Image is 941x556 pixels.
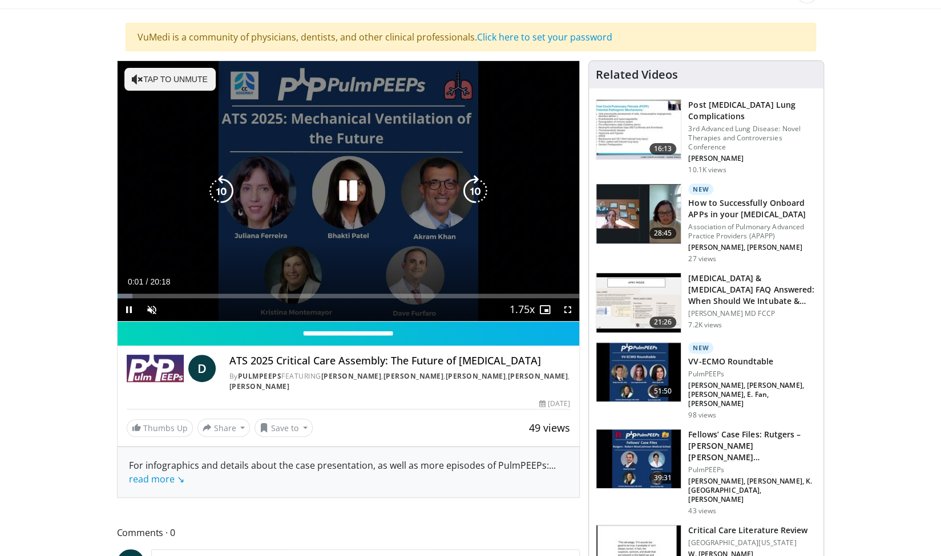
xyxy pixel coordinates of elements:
[140,298,163,321] button: Unmute
[596,343,681,402] img: 7663b177-b206-4e81-98d2-83f6b332dcf7.150x105_q85_crop-smart_upscale.jpg
[383,371,444,381] a: [PERSON_NAME]
[649,472,677,484] span: 39:31
[118,61,580,322] video-js: Video Player
[446,371,506,381] a: [PERSON_NAME]
[688,525,807,536] h3: Critical Care Literature Review
[649,143,677,155] span: 16:13
[688,342,713,354] p: New
[229,382,290,391] a: [PERSON_NAME]
[529,421,570,435] span: 49 views
[126,23,816,51] div: VuMedi is a community of physicians, dentists, and other clinical professionals.
[129,473,184,485] a: read more ↘
[124,68,216,91] button: Tap to unmute
[688,273,817,307] h3: [MEDICAL_DATA] & [MEDICAL_DATA] FAQ Answered: When Should We Intubate & How Do We Adj…
[539,399,570,409] div: [DATE]
[511,298,534,321] button: Playback Rate
[596,429,681,489] img: e0825d15-7f89-4dd3-97a2-08b82e13de26.150x105_q85_crop-smart_upscale.jpg
[649,316,677,328] span: 21:26
[688,381,817,408] p: [PERSON_NAME], [PERSON_NAME], [PERSON_NAME], E. Fan, [PERSON_NAME]
[596,342,817,420] a: 51:50 New VV-ECMO Roundtable PulmPEEPs [PERSON_NAME], [PERSON_NAME], [PERSON_NAME], E. Fan, [PERS...
[238,371,282,381] a: PulmPEEPs
[688,411,716,420] p: 98 views
[688,477,817,504] p: [PERSON_NAME], [PERSON_NAME], K. [GEOGRAPHIC_DATA], [PERSON_NAME]
[688,197,817,220] h3: How to Successfully Onboard APPs in your [MEDICAL_DATA]
[688,309,817,318] p: [PERSON_NAME] MD FCCP
[556,298,579,321] button: Fullscreen
[118,294,580,298] div: Progress Bar
[229,355,571,367] h4: ATS 2025 Critical Care Assembly: The Future of [MEDICAL_DATA]
[146,277,148,286] span: /
[127,355,184,382] img: PulmPEEPs
[596,273,817,333] a: 21:26 [MEDICAL_DATA] & [MEDICAL_DATA] FAQ Answered: When Should We Intubate & How Do We Adj… [PER...
[129,459,556,485] span: ...
[197,419,251,437] button: Share
[688,243,817,252] p: [PERSON_NAME], [PERSON_NAME]
[688,254,716,263] p: 27 views
[688,124,817,152] p: 3rd Advanced Lung Disease: Novel Therapies and Controversies Conference
[150,277,170,286] span: 20:18
[688,99,817,122] h3: Post [MEDICAL_DATA] Lung Complications
[688,184,713,195] p: New
[508,371,568,381] a: [PERSON_NAME]
[688,320,722,330] p: 7.2K views
[688,356,817,367] h3: VV-ECMO Roundtable
[127,419,193,437] a: Thumbs Up
[649,385,677,397] span: 51:50
[649,228,677,239] span: 28:45
[596,99,817,174] a: 16:13 Post [MEDICAL_DATA] Lung Complications 3rd Advanced Lung Disease: Novel Therapies and Contr...
[596,68,678,82] h4: Related Videos
[255,419,313,437] button: Save to
[596,184,681,243] img: a8d58a4c-c819-47d5-b7a0-f75158d1e905.150x105_q85_crop-smart_upscale.jpg
[229,371,571,392] div: By FEATURING , , , ,
[117,525,580,540] span: Comments 0
[596,100,681,159] img: 667297da-f7fe-4586-84bf-5aeb1aa9adcb.150x105_q85_crop-smart_upscale.jpg
[688,506,716,516] p: 43 views
[534,298,556,321] button: Enable picture-in-picture mode
[688,538,807,547] p: [GEOGRAPHIC_DATA][US_STATE]
[688,429,817,463] h3: Fellows’ Case Files: Rutgers – [PERSON_NAME] [PERSON_NAME][GEOGRAPHIC_DATA]
[688,165,726,174] p: 10.1K views
[118,298,140,321] button: Pause
[321,371,382,381] a: [PERSON_NAME]
[129,458,568,486] div: For infographics and details about the case presentation, as well as more episodes of PulmPEEPs:
[688,154,817,163] p: [PERSON_NAME]
[128,277,143,286] span: 0:01
[188,355,216,382] a: D
[596,184,817,263] a: 28:45 New How to Successfully Onboard APPs in your [MEDICAL_DATA] Association of Pulmonary Advanc...
[688,465,817,474] p: PulmPEEPs
[477,31,612,43] a: Click here to set your password
[688,370,817,379] p: PulmPEEPs
[596,429,817,516] a: 39:31 Fellows’ Case Files: Rutgers – [PERSON_NAME] [PERSON_NAME][GEOGRAPHIC_DATA] PulmPEEPs [PERS...
[596,273,681,332] img: 0f7493d4-2bdb-4f17-83da-bd9accc2ebef.150x105_q85_crop-smart_upscale.jpg
[688,222,817,241] p: Association of Pulmonary Advanced Practice Providers (APAPP)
